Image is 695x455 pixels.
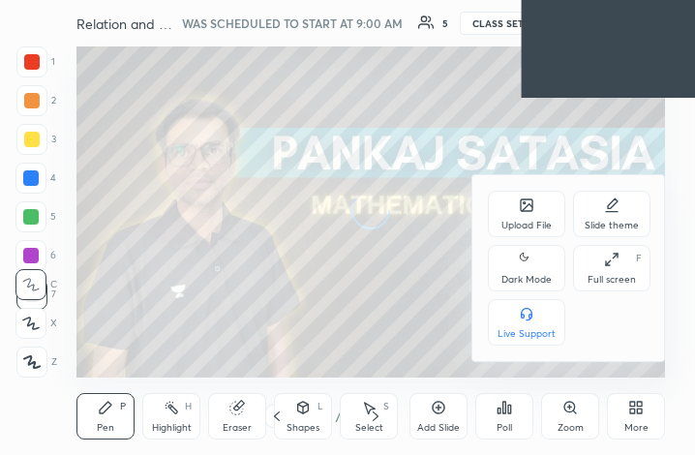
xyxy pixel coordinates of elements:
[585,221,639,230] div: Slide theme
[588,275,636,285] div: Full screen
[498,329,556,339] div: Live Support
[636,254,642,263] div: F
[501,275,552,285] div: Dark Mode
[501,221,552,230] div: Upload File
